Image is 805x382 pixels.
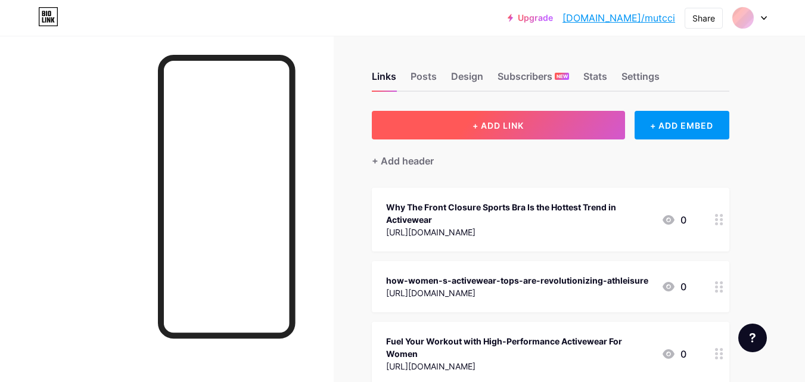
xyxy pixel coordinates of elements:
span: + ADD LINK [473,120,524,131]
div: [URL][DOMAIN_NAME] [386,287,648,299]
a: [DOMAIN_NAME]/mutcci [562,11,675,25]
div: + ADD EMBED [635,111,729,139]
div: 0 [661,347,686,361]
div: Links [372,69,396,91]
div: Stats [583,69,607,91]
a: Upgrade [508,13,553,23]
div: Share [692,12,715,24]
div: 0 [661,213,686,227]
span: NEW [557,73,568,80]
div: Subscribers [498,69,569,91]
div: Settings [621,69,660,91]
div: [URL][DOMAIN_NAME] [386,226,652,238]
div: how-women-s-activewear-tops-are-revolutionizing-athleisure [386,274,648,287]
div: Posts [411,69,437,91]
div: + Add header [372,154,434,168]
button: + ADD LINK [372,111,625,139]
div: Design [451,69,483,91]
div: [URL][DOMAIN_NAME] [386,360,652,372]
div: Fuel Your Workout with High-Performance Activewear For Women [386,335,652,360]
div: 0 [661,279,686,294]
div: Why The Front Closure Sports Bra Is the Hottest Trend in Activewear [386,201,652,226]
